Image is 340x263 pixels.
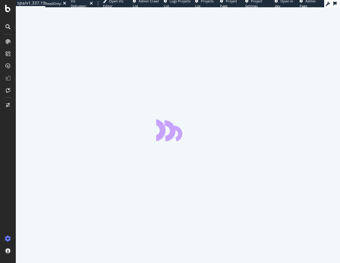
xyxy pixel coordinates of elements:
div: ReadOnly: [45,1,62,6]
div: animation [156,119,200,141]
